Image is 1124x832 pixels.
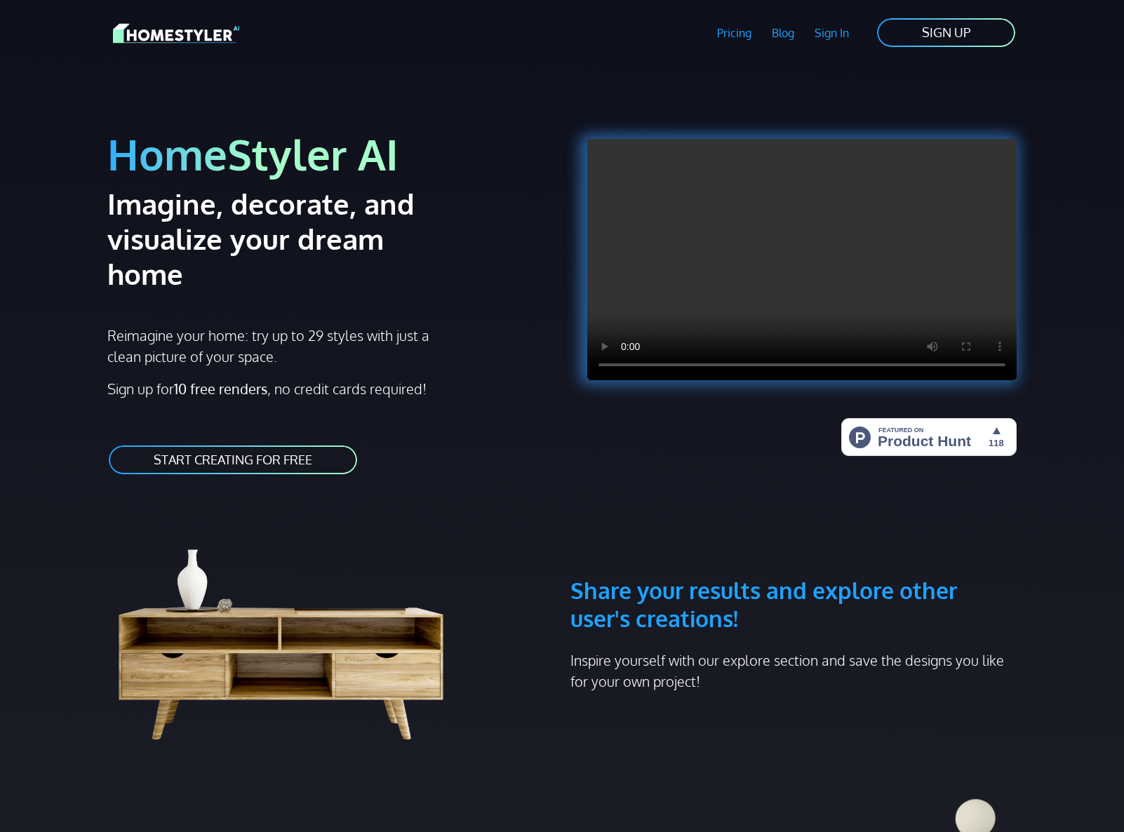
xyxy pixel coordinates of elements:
strong: 10 free renders [174,380,267,398]
h3: Share your results and explore other user's creations! [570,509,1017,633]
p: Sign up for , no credit cards required! [107,378,554,399]
a: SIGN UP [876,17,1017,48]
a: Pricing [707,17,762,49]
a: START CREATING FOR FREE [107,444,359,476]
h2: Imagine, decorate, and visualize your dream home [107,186,464,291]
img: HomeStyler AI logo [113,21,239,46]
p: Inspire yourself with our explore section and save the designs you like for your own project! [570,650,1017,692]
img: living room cabinet [107,509,476,748]
a: Sign In [804,17,859,49]
h1: HomeStyler AI [107,128,554,180]
img: HomeStyler AI - Interior Design Made Easy: One Click to Your Dream Home | Product Hunt [841,418,1017,456]
a: Blog [761,17,804,49]
p: Reimagine your home: try up to 29 styles with just a clean picture of your space. [107,325,442,367]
